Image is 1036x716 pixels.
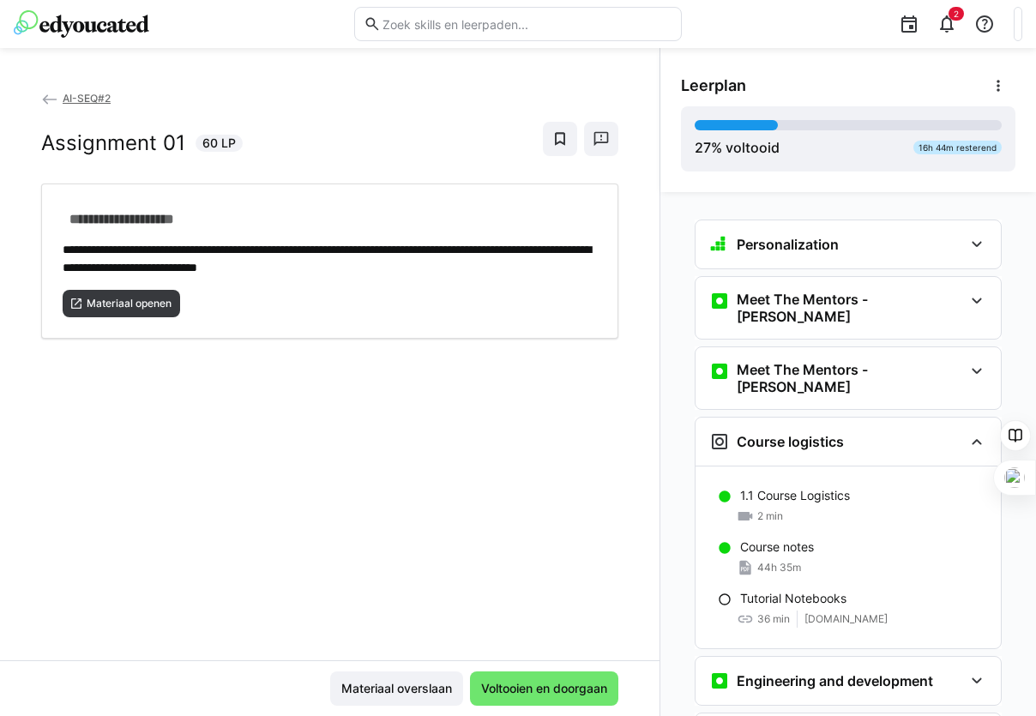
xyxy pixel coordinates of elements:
span: 36 min [757,612,790,626]
p: Course notes [740,539,814,556]
span: Materiaal openen [85,297,173,310]
span: 27 [695,139,711,156]
span: 60 LP [202,135,236,152]
span: 2 min [757,509,783,523]
span: Voltooien en doorgaan [479,680,610,697]
p: 1.1 Course Logistics [740,487,850,504]
h3: Personalization [737,236,839,253]
button: Materiaal overslaan [330,671,463,706]
h2: Assignment 01 [41,130,185,156]
div: 16h 44m resterend [913,141,1002,154]
button: Materiaal openen [63,290,180,317]
span: 2 [954,9,959,19]
span: [DOMAIN_NAME] [804,612,888,626]
span: Leerplan [681,76,746,95]
p: Tutorial Notebooks [740,590,846,607]
a: AI-SEQ#2 [41,92,111,105]
span: AI-SEQ#2 [63,92,111,105]
div: % voltooid [695,137,780,158]
span: 44h 35m [757,561,801,575]
h3: Engineering and development [737,672,933,689]
h3: Meet The Mentors - [PERSON_NAME] [737,361,963,395]
h3: Meet The Mentors - [PERSON_NAME] [737,291,963,325]
h3: Course logistics [737,433,844,450]
button: Voltooien en doorgaan [470,671,618,706]
input: Zoek skills en leerpaden... [381,16,673,32]
span: Materiaal overslaan [339,680,455,697]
